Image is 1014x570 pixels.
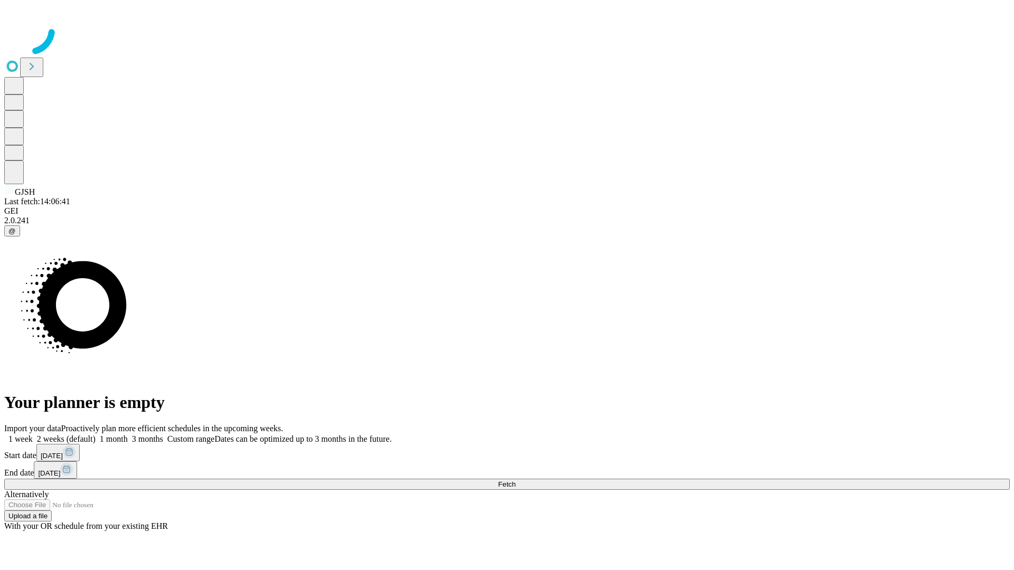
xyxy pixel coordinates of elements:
[4,225,20,236] button: @
[15,187,35,196] span: GJSH
[38,469,60,477] span: [DATE]
[4,444,1010,461] div: Start date
[8,434,33,443] span: 1 week
[498,480,515,488] span: Fetch
[37,434,96,443] span: 2 weeks (default)
[4,490,49,499] span: Alternatively
[4,510,52,521] button: Upload a file
[214,434,391,443] span: Dates can be optimized up to 3 months in the future.
[4,197,70,206] span: Last fetch: 14:06:41
[61,424,283,433] span: Proactively plan more efficient schedules in the upcoming weeks.
[4,206,1010,216] div: GEI
[4,461,1010,479] div: End date
[4,479,1010,490] button: Fetch
[4,393,1010,412] h1: Your planner is empty
[34,461,77,479] button: [DATE]
[41,452,63,460] span: [DATE]
[4,216,1010,225] div: 2.0.241
[36,444,80,461] button: [DATE]
[4,424,61,433] span: Import your data
[100,434,128,443] span: 1 month
[132,434,163,443] span: 3 months
[4,521,168,530] span: With your OR schedule from your existing EHR
[8,227,16,235] span: @
[167,434,214,443] span: Custom range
